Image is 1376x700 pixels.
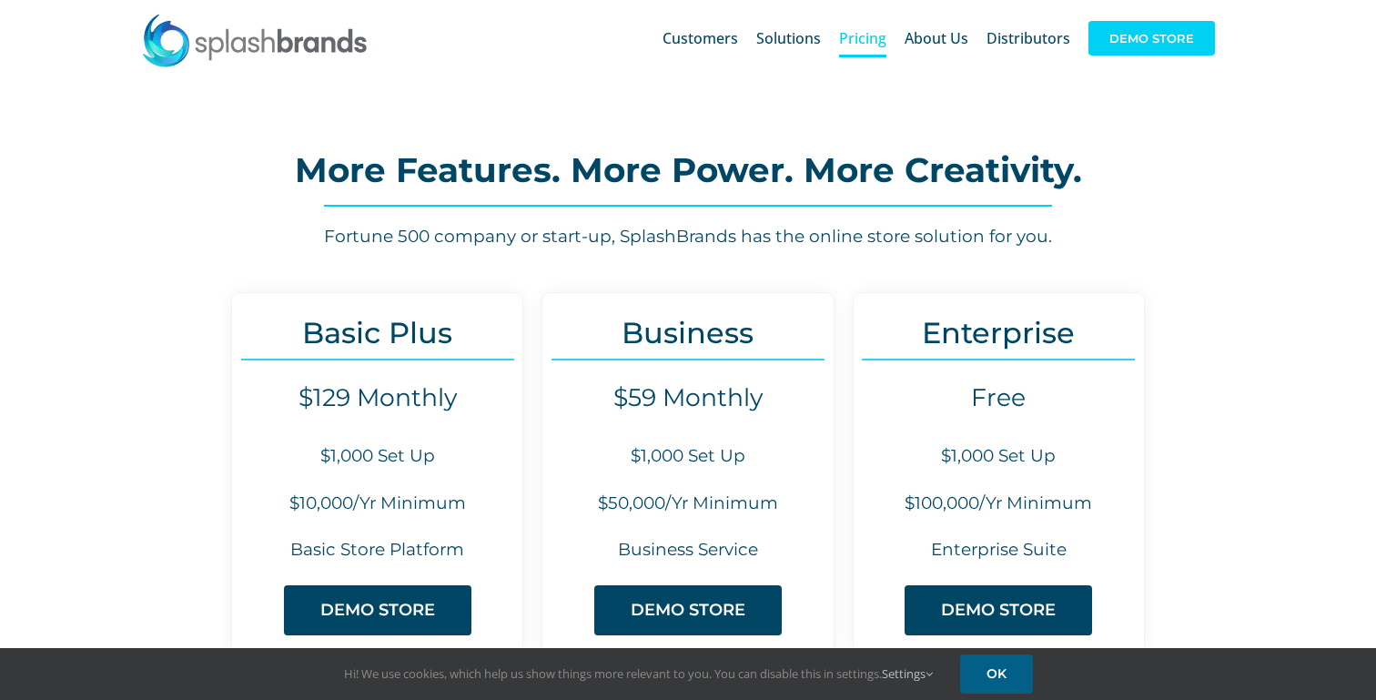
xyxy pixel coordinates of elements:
[542,444,833,469] h6: $1,000 Set Up
[631,601,745,620] span: DEMO STORE
[663,9,1215,67] nav: Main Menu
[839,31,886,46] span: Pricing
[542,538,833,563] h6: Business Service
[542,492,833,516] h6: $50,000/Yr Minimum
[882,665,933,682] a: Settings
[542,383,833,412] h4: $59 Monthly
[986,31,1070,46] span: Distributors
[854,538,1144,563] h6: Enterprise Suite
[941,601,1056,620] span: DEMO STORE
[905,585,1092,635] a: DEMO STORE
[232,492,522,516] h6: $10,000/Yr Minimum
[91,152,1285,188] h2: More Features. More Power. More Creativity.
[1088,21,1215,56] span: DEMO STORE
[232,538,522,563] h6: Basic Store Platform
[854,316,1144,350] h3: Enterprise
[663,31,738,46] span: Customers
[854,444,1144,469] h6: $1,000 Set Up
[854,492,1144,516] h6: $100,000/Yr Minimum
[542,316,833,350] h3: Business
[594,585,782,635] a: DEMO STORE
[905,31,968,46] span: About Us
[91,225,1285,249] h6: Fortune 500 company or start-up, SplashBrands has the online store solution for you.
[232,383,522,412] h4: $129 Monthly
[344,665,933,682] span: Hi! We use cookies, which help us show things more relevant to you. You can disable this in setti...
[1088,9,1215,67] a: DEMO STORE
[320,601,435,620] span: DEMO STORE
[756,31,821,46] span: Solutions
[232,316,522,350] h3: Basic Plus
[141,13,369,67] img: SplashBrands.com Logo
[663,9,738,67] a: Customers
[232,444,522,469] h6: $1,000 Set Up
[839,9,886,67] a: Pricing
[986,9,1070,67] a: Distributors
[960,654,1033,694] a: OK
[284,585,471,635] a: DEMO STORE
[854,383,1144,412] h4: Free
